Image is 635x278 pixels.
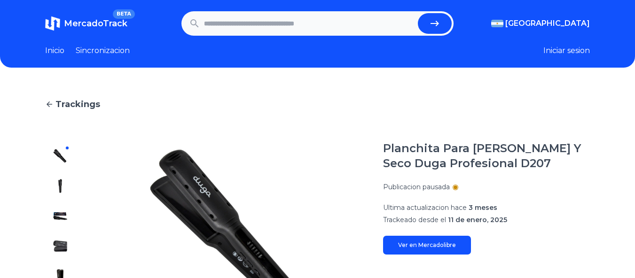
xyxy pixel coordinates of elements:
p: Publicacion pausada [383,182,450,192]
img: MercadoTrack [45,16,60,31]
a: MercadoTrackBETA [45,16,127,31]
img: Planchita Para Cabello Humedo Y Seco Duga Profesional D207 [53,178,68,193]
a: Trackings [45,98,590,111]
button: [GEOGRAPHIC_DATA] [491,18,590,29]
button: Iniciar sesion [543,45,590,56]
a: Inicio [45,45,64,56]
span: Trackings [55,98,100,111]
span: MercadoTrack [64,18,127,29]
img: Planchita Para Cabello Humedo Y Seco Duga Profesional D207 [53,148,68,163]
img: Argentina [491,20,503,27]
span: 11 de enero, 2025 [448,216,507,224]
span: [GEOGRAPHIC_DATA] [505,18,590,29]
h1: Planchita Para [PERSON_NAME] Y Seco Duga Profesional D207 [383,141,590,171]
span: BETA [113,9,135,19]
span: 3 meses [469,203,497,212]
a: Sincronizacion [76,45,130,56]
img: Planchita Para Cabello Humedo Y Seco Duga Profesional D207 [53,208,68,224]
img: Planchita Para Cabello Humedo Y Seco Duga Profesional D207 [53,239,68,254]
span: Trackeado desde el [383,216,446,224]
a: Ver en Mercadolibre [383,236,471,255]
span: Ultima actualizacion hace [383,203,467,212]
